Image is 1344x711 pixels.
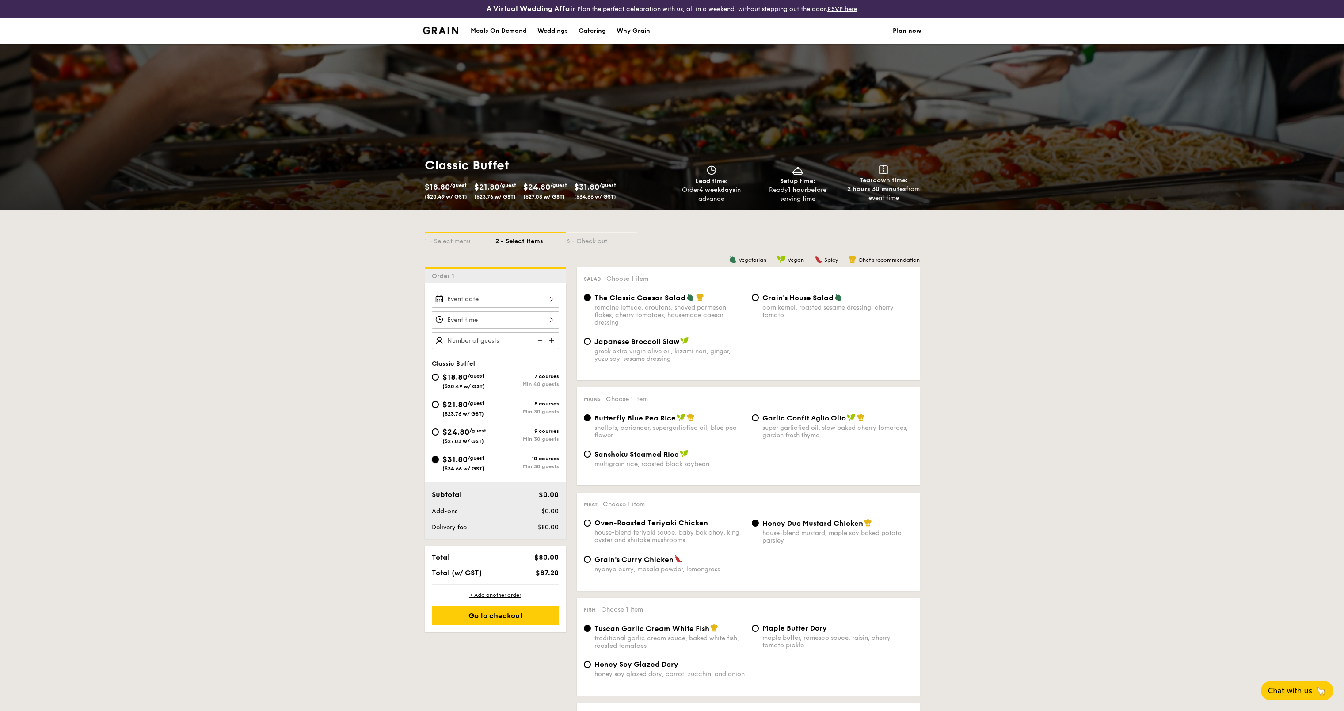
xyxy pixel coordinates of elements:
span: Setup time: [780,177,815,185]
img: icon-dish.430c3a2e.svg [791,165,804,175]
div: Order in advance [672,186,751,203]
span: $24.80 [523,182,550,192]
input: Event time [432,311,559,329]
div: Min 30 guests [495,409,559,415]
img: icon-vegan.f8ff3823.svg [847,413,856,421]
div: Min 30 guests [495,436,559,442]
span: $31.80 [574,182,599,192]
span: Honey Soy Glazed Dory [594,660,678,669]
span: Maple Butter Dory [762,624,827,632]
a: Why Grain [611,18,655,44]
div: 10 courses [495,455,559,462]
div: 1 - Select menu [425,233,495,246]
img: icon-vegan.f8ff3823.svg [680,337,689,345]
span: $80.00 [538,524,559,531]
span: $31.80 [442,455,468,464]
input: Japanese Broccoli Slawgreek extra virgin olive oil, kizami nori, ginger, yuzu soy-sesame dressing [584,338,591,345]
span: /guest [468,455,484,461]
span: $0.00 [539,490,559,499]
span: $0.00 [541,508,559,515]
span: ($34.66 w/ GST) [442,466,484,472]
input: Honey Duo Mustard Chickenhouse-blend mustard, maple soy baked potato, parsley [752,520,759,527]
a: Meals On Demand [465,18,532,44]
img: icon-chef-hat.a58ddaea.svg [857,413,865,421]
span: $87.20 [536,569,559,577]
img: icon-add.58712e84.svg [546,332,559,349]
img: icon-teardown.65201eee.svg [879,165,888,174]
span: Choose 1 item [606,275,648,283]
img: icon-vegan.f8ff3823.svg [677,413,685,421]
span: /guest [499,182,516,188]
img: icon-clock.2db775ea.svg [705,165,718,175]
div: Go to checkout [432,606,559,625]
span: ($27.03 w/ GST) [442,438,484,444]
input: Honey Soy Glazed Doryhoney soy glazed dory, carrot, zucchini and onion [584,661,591,668]
div: multigrain rice, roasted black soybean [594,460,745,468]
span: /guest [550,182,567,188]
img: icon-chef-hat.a58ddaea.svg [687,413,695,421]
span: ($34.66 w/ GST) [574,194,616,200]
span: $21.80 [474,182,499,192]
img: icon-vegetarian.fe4039eb.svg [729,255,737,263]
div: 9 courses [495,428,559,434]
div: Weddings [537,18,568,44]
strong: 1 hour [788,186,807,194]
span: Mains [584,396,601,402]
a: Plan now [893,18,921,44]
span: Delivery fee [432,524,467,531]
img: icon-vegan.f8ff3823.svg [680,450,689,458]
div: Plan the perfect celebration with us, all in a weekend, without stepping out the door. [418,4,927,14]
a: RSVP here [827,5,857,13]
span: Classic Buffet [432,360,476,367]
div: super garlicfied oil, slow baked cherry tomatoes, garden fresh thyme [762,424,913,439]
img: icon-vegetarian.fe4039eb.svg [686,293,694,301]
span: Choose 1 item [606,395,648,403]
h1: Classic Buffet [425,157,669,173]
div: Why Grain [617,18,650,44]
input: Butterfly Blue Pea Riceshallots, coriander, supergarlicfied oil, blue pea flower [584,414,591,421]
span: ($23.76 w/ GST) [442,411,484,417]
input: $18.80/guest($20.49 w/ GST)7 coursesMin 40 guests [432,374,439,381]
strong: 4 weekdays [699,186,735,194]
input: Maple Butter Dorymaple butter, romesco sauce, raisin, cherry tomato pickle [752,625,759,632]
span: $24.80 [442,427,469,437]
span: Butterfly Blue Pea Rice [594,414,676,422]
div: Min 30 guests [495,463,559,470]
span: Choose 1 item [601,606,643,613]
span: The Classic Caesar Salad [594,294,685,302]
span: $18.80 [425,182,450,192]
span: Garlic Confit Aglio Olio [762,414,846,422]
input: Sanshoku Steamed Ricemultigrain rice, roasted black soybean [584,451,591,458]
span: Chef's recommendation [858,257,920,263]
input: Tuscan Garlic Cream White Fishtraditional garlic cream sauce, baked white fish, roasted tomatoes [584,625,591,632]
img: icon-chef-hat.a58ddaea.svg [696,293,704,301]
input: Garlic Confit Aglio Oliosuper garlicfied oil, slow baked cherry tomatoes, garden fresh thyme [752,414,759,421]
span: Tuscan Garlic Cream White Fish [594,624,709,633]
div: greek extra virgin olive oil, kizami nori, ginger, yuzu soy-sesame dressing [594,348,745,363]
img: icon-vegan.f8ff3823.svg [777,255,786,263]
div: romaine lettuce, croutons, shaved parmesan flakes, cherry tomatoes, housemade caesar dressing [594,304,745,326]
div: nyonya curry, masala powder, lemongrass [594,566,745,573]
a: Logotype [423,27,459,34]
span: Vegetarian [739,257,766,263]
span: Fish [584,607,596,613]
img: icon-spicy.37a8142b.svg [815,255,822,263]
span: ($23.76 w/ GST) [474,194,516,200]
span: Chat with us [1268,687,1312,695]
span: Meat [584,501,598,508]
span: /guest [599,182,616,188]
input: Oven-Roasted Teriyaki Chickenhouse-blend teriyaki sauce, baby bok choy, king oyster and shiitake ... [584,520,591,527]
div: corn kernel, roasted sesame dressing, cherry tomato [762,304,913,319]
span: Vegan [788,257,804,263]
img: icon-vegetarian.fe4039eb.svg [834,293,842,301]
span: ($20.49 w/ GST) [442,383,485,390]
div: from event time [844,185,923,203]
span: Japanese Broccoli Slaw [594,337,679,346]
input: Grain's House Saladcorn kernel, roasted sesame dressing, cherry tomato [752,294,759,301]
input: $21.80/guest($23.76 w/ GST)8 coursesMin 30 guests [432,401,439,408]
button: Chat with us🦙 [1261,681,1333,700]
div: Min 40 guests [495,381,559,387]
div: 7 courses [495,373,559,379]
div: honey soy glazed dory, carrot, zucchini and onion [594,670,745,678]
span: Total [432,553,450,562]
